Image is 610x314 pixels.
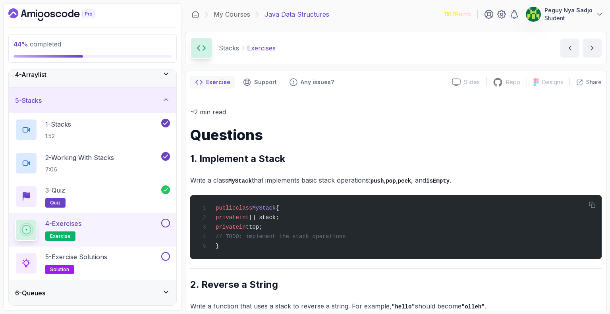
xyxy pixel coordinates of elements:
[9,88,176,113] button: 5-Stacks
[45,252,107,262] p: 5 - Exercise Solutions
[50,266,69,273] span: solution
[9,280,176,306] button: 6-Queues
[190,152,602,165] h2: 1. Implement a Stack
[45,219,81,228] p: 4 - Exercises
[560,39,579,58] button: previous content
[506,78,520,86] p: Repo
[15,96,42,105] h3: 5 - Stacks
[254,78,277,86] p: Support
[15,152,170,174] button: 2-Working With Stacks7:06
[9,62,176,87] button: 4-Arraylist
[371,178,384,184] code: push
[586,78,602,86] p: Share
[190,175,602,186] p: Write a class that implements basic stack operations: , , , and .
[525,6,604,22] button: user profile imagePeguy Nya SadjoStudent
[249,214,279,221] span: [] stack;
[216,205,236,211] span: public
[50,233,71,239] span: exercise
[426,178,450,184] code: isEmpty
[583,39,602,58] button: next content
[542,78,563,86] p: Designs
[392,304,415,310] code: "hello"
[276,205,279,211] span: {
[569,78,602,86] button: Share
[206,78,230,86] p: Exercise
[15,185,170,208] button: 3-Quizquiz
[444,10,471,18] p: 1167 Points
[190,76,235,89] button: notes button
[544,14,593,22] p: Student
[15,288,45,298] h3: 6 - Queues
[239,224,249,230] span: int
[190,301,602,312] p: Write a function that uses a stack to reverse a string. For example, should become .
[191,10,199,18] a: Dashboard
[239,214,249,221] span: int
[247,43,276,53] p: Exercises
[216,214,239,221] span: private
[216,224,239,230] span: private
[544,6,593,14] p: Peguy Nya Sadjo
[461,304,485,310] code: "olleh"
[238,76,282,89] button: Support button
[45,119,71,129] p: 1 - Stacks
[526,7,541,22] img: user profile image
[214,10,250,19] a: My Courses
[285,76,339,89] button: Feedback button
[15,70,46,79] h3: 4 - Arraylist
[252,205,276,211] span: MyStack
[216,243,219,249] span: }
[15,219,170,241] button: 4-Exercisesexercise
[228,178,252,184] code: MyStack
[264,10,329,19] p: Java Data Structures
[45,166,114,173] p: 7:06
[190,278,602,291] h2: 2. Reverse a String
[14,40,28,48] span: 44 %
[45,153,114,162] p: 2 - Working With Stacks
[249,224,263,230] span: top;
[219,43,239,53] p: Stacks
[216,233,346,240] span: // TODO: implement the stack operations
[190,127,602,143] h1: Questions
[15,252,170,274] button: 5-Exercise Solutionssolution
[8,8,113,21] a: Dashboard
[398,178,411,184] code: peek
[301,78,334,86] p: Any issues?
[464,78,480,86] p: Slides
[14,40,61,48] span: completed
[190,106,602,118] p: ~2 min read
[50,200,61,206] span: quiz
[45,132,71,140] p: 1:52
[45,185,65,195] p: 3 - Quiz
[386,178,396,184] code: pop
[236,205,252,211] span: class
[15,119,170,141] button: 1-Stacks1:52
